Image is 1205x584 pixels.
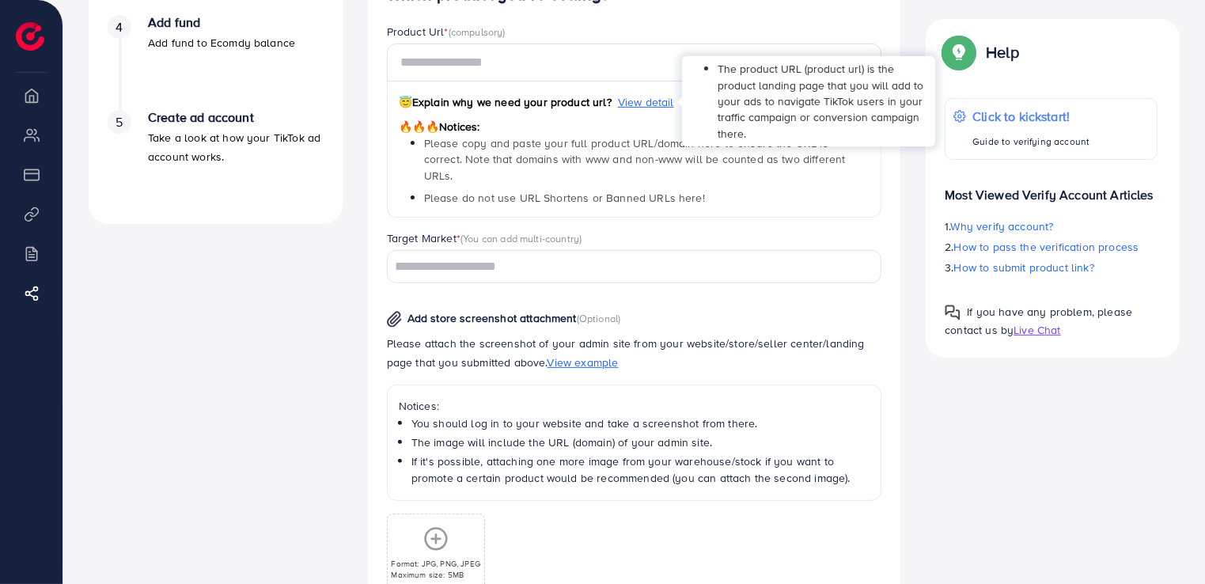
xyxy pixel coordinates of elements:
span: 5 [116,113,123,131]
span: (Optional) [577,311,621,325]
span: Add store screenshot attachment [407,310,577,326]
p: Take a look at how your TikTok ad account works. [148,128,324,166]
p: Most Viewed Verify Account Articles [945,173,1158,204]
span: 🔥🔥🔥 [399,119,439,135]
span: Notices: [399,119,480,135]
img: Popup guide [945,38,973,66]
p: 2. [945,237,1158,256]
p: 3. [945,258,1158,277]
p: Add fund to Ecomdy balance [148,33,295,52]
p: Maximum size: 5MB [391,569,480,580]
li: The image will include the URL (domain) of your admin site. [411,434,870,450]
span: (compulsory) [449,25,506,39]
p: Format: JPG, PNG, JPEG [391,558,480,569]
span: How to submit product link? [954,260,1094,275]
span: The product URL (product url) is the product landing page that you will add to your ads to naviga... [718,61,923,141]
span: View example [548,355,619,370]
span: If you have any problem, please contact us by [945,304,1132,338]
span: Why verify account? [951,218,1054,234]
span: Explain why we need your product url? [399,94,612,110]
p: Notices: [399,396,870,415]
label: Product Url [387,24,506,40]
li: If it's possible, attaching one more image from your warehouse/stock if you want to promote a cer... [411,453,870,486]
p: Click to kickstart! [972,107,1089,126]
span: How to pass the verification process [954,239,1139,255]
input: Search for option [389,255,862,279]
h4: Create ad account [148,110,324,125]
label: Target Market [387,230,582,246]
span: 😇 [399,94,412,110]
li: Create ad account [89,110,343,205]
p: Help [986,43,1019,62]
span: Please do not use URL Shortens or Banned URLs here! [424,190,705,206]
p: Please attach the screenshot of your admin site from your website/store/seller center/landing pag... [387,334,882,372]
span: 4 [116,18,123,36]
span: (You can add multi-country) [460,231,582,245]
img: logo [16,22,44,51]
div: Search for option [387,250,882,283]
span: Please copy and paste your full product URL/domain here to ensure the URL is correct. Note that d... [424,135,846,184]
p: Guide to verifying account [972,132,1089,151]
li: Add fund [89,15,343,110]
h4: Add fund [148,15,295,30]
span: View detail [618,94,674,110]
span: Live Chat [1014,322,1060,338]
iframe: Chat [1138,513,1193,572]
p: 1. [945,217,1158,236]
img: img [387,311,402,328]
img: Popup guide [945,305,961,320]
li: You should log in to your website and take a screenshot from there. [411,415,870,431]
